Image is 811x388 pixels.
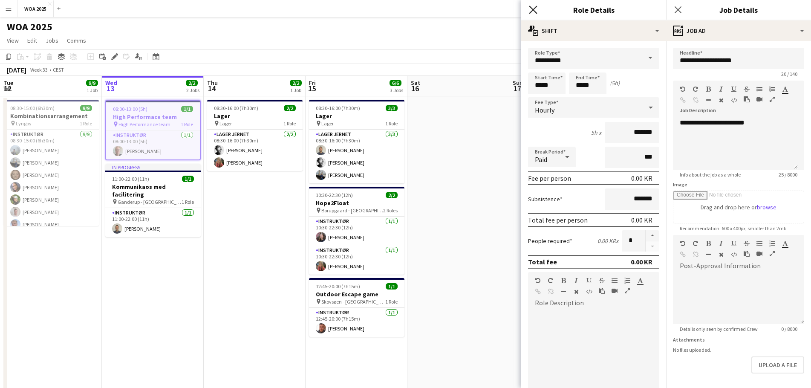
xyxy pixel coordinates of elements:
app-card-role: Instruktør1/111:00-22:00 (11h)[PERSON_NAME] [105,208,201,237]
span: 1 Role [385,298,398,305]
label: Attachments [673,336,705,343]
span: Week 33 [28,67,49,73]
span: 1/1 [181,106,193,112]
span: 08:00-13:00 (5h) [113,106,147,112]
span: 25 / 8000 [772,171,804,178]
span: 15 [308,84,316,93]
h3: Lager [207,112,303,120]
button: Undo [680,240,686,247]
button: Bold [705,86,711,93]
app-card-role: Instruktør1/110:30-22:30 (12h)[PERSON_NAME] [309,246,404,275]
h3: High Performace team [106,113,200,121]
button: Horizontal Line [560,288,566,295]
button: Undo [535,277,541,284]
span: 17 [511,84,523,93]
span: 20 / 140 [774,71,804,77]
button: Fullscreen [769,96,775,103]
div: 08:30-15:00 (6h30m)9/9Kombinationsarrangement Lyngby1 RoleInstruktør9/908:30-15:00 (6h30m)[PERSON... [3,100,99,226]
button: Text Color [782,240,788,247]
span: 9/9 [80,105,92,111]
div: 2 Jobs [186,87,199,93]
span: Sun [513,79,523,87]
div: No files uploaded. [673,347,804,353]
span: Hourly [535,106,554,114]
div: 0.00 KR [631,174,652,182]
h3: Kommunikaos med facilitering [105,183,201,198]
button: Strikethrough [744,86,750,93]
span: 12 [2,84,13,93]
label: People required [528,237,572,245]
span: 13 [104,84,117,93]
span: 2/2 [386,192,398,198]
h3: Role Details [521,4,666,15]
span: Borupgaard - [GEOGRAPHIC_DATA] [321,207,383,214]
div: 5h x [591,129,601,136]
div: Job Ad [666,20,811,41]
button: HTML Code [586,288,592,295]
app-card-role: Lager Jernet2/208:30-16:00 (7h30m)[PERSON_NAME][PERSON_NAME] [207,130,303,171]
button: HTML Code [731,97,737,104]
button: Increase [646,230,659,241]
button: Insert video [612,287,618,294]
button: Paste as plain text [599,287,605,294]
span: High Performance team [118,121,170,127]
button: Underline [731,86,737,93]
div: 0.00 KR [631,258,652,266]
button: Ordered List [769,86,775,93]
span: 16 [410,84,420,93]
div: CEST [53,67,64,73]
span: Lager [321,120,334,127]
span: 10:30-22:30 (12h) [316,192,353,198]
button: Insert video [756,250,762,257]
span: 14 [206,84,218,93]
div: 10:30-22:30 (12h)2/2Hope2Float Borupgaard - [GEOGRAPHIC_DATA]2 RolesInstruktør1/110:30-22:30 (12h... [309,187,404,275]
button: Horizontal Line [705,97,711,104]
span: Lager [219,120,232,127]
span: 1 Role [385,120,398,127]
span: 9/9 [86,80,98,86]
div: 3 Jobs [390,87,403,93]
span: 1 Role [181,121,193,127]
span: 08:30-16:00 (7h30m) [316,105,360,111]
div: 0.00 KR [631,216,652,224]
a: Comms [63,35,89,46]
span: Tue [3,79,13,87]
div: (5h) [610,79,620,87]
span: 2/2 [284,105,296,111]
div: 1 Job [87,87,98,93]
app-card-role: Instruktør1/112:45-20:00 (7h15m)[PERSON_NAME] [309,308,404,337]
span: 3/3 [386,105,398,111]
h3: Lager [309,112,404,120]
a: Jobs [42,35,62,46]
button: Ordered List [624,277,630,284]
div: 08:30-16:00 (7h30m)3/3Lager Lager1 RoleLager Jernet3/308:30-16:00 (7h30m)[PERSON_NAME][PERSON_NAM... [309,100,404,183]
button: Fullscreen [624,287,630,294]
h3: Job Details [666,4,811,15]
button: Strikethrough [744,240,750,247]
app-card-role: Instruktør1/110:30-22:30 (12h)[PERSON_NAME] [309,217,404,246]
button: Upload a file [751,356,804,374]
button: Redo [693,86,698,93]
button: Unordered List [612,277,618,284]
div: Total fee per person [528,216,588,224]
span: 1 Role [80,120,92,127]
button: Clear Formatting [573,288,579,295]
app-card-role: Instruktør9/908:30-15:00 (6h30m)[PERSON_NAME][PERSON_NAME][PERSON_NAME][PERSON_NAME][PERSON_NAME]... [3,130,99,258]
div: 1 Job [290,87,301,93]
button: Text Color [782,86,788,93]
span: 08:30-16:00 (7h30m) [214,105,258,111]
button: Redo [693,240,698,247]
a: View [3,35,22,46]
span: 12:45-20:00 (7h15m) [316,283,360,290]
app-card-role: Lager Jernet3/308:30-16:00 (7h30m)[PERSON_NAME][PERSON_NAME][PERSON_NAME] [309,130,404,183]
span: Sat [411,79,420,87]
span: 6/6 [390,80,401,86]
app-job-card: 08:00-13:00 (5h)1/1High Performace team High Performance team1 RoleInstruktør1/108:00-13:00 (5h)[... [105,100,201,160]
span: Fri [309,79,316,87]
span: Thu [207,79,218,87]
span: Comms [67,37,86,44]
h3: Kombinationsarrangement [3,112,99,120]
div: 12:45-20:00 (7h15m)1/1Outdoor Escape game Skovsøen - [GEOGRAPHIC_DATA]1 RoleInstruktør1/112:45-20... [309,278,404,337]
span: 1/1 [386,283,398,290]
button: Clear Formatting [718,97,724,104]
